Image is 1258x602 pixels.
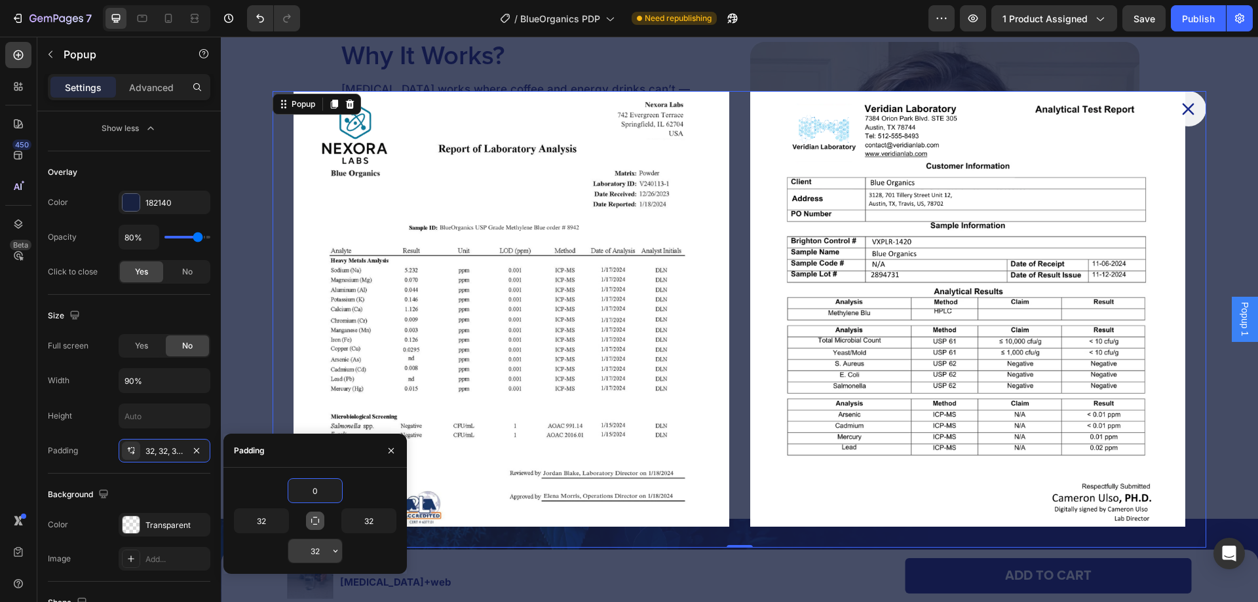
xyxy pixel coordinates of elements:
[48,266,98,278] div: Click to close
[48,307,83,325] div: Size
[135,340,148,352] span: Yes
[145,197,207,209] div: 182140
[48,375,69,386] div: Width
[10,240,31,250] div: Beta
[48,519,68,531] div: Color
[288,479,342,502] input: Auto
[247,5,300,31] div: Undo/Redo
[235,509,288,533] input: Auto
[48,117,210,140] button: Show less
[1018,265,1031,299] span: Popup 1
[73,54,508,489] img: 7.png
[48,197,68,208] div: Color
[119,369,210,392] input: Auto
[48,231,77,243] div: Opacity
[520,12,600,26] span: BlueOrganics PDP
[52,54,985,510] div: Dialog content
[135,266,148,278] span: Yes
[64,47,175,62] p: Popup
[48,445,78,457] div: Padding
[145,554,207,565] div: Add...
[119,225,159,249] input: Auto
[5,5,98,31] button: 7
[529,54,964,489] img: 6.png
[48,410,72,422] div: Height
[991,5,1117,31] button: 1 product assigned
[1134,13,1155,24] span: Save
[342,509,396,533] input: Auto
[48,340,88,352] div: Full screen
[182,266,193,278] span: No
[1213,538,1245,569] div: Open Intercom Messenger
[86,10,92,26] p: 7
[65,81,102,94] p: Settings
[119,404,210,428] input: Auto
[48,166,77,178] div: Overlay
[1171,5,1226,31] button: Publish
[52,54,985,510] div: Dialog body
[12,140,31,150] div: 450
[288,539,342,563] input: Auto
[182,340,193,352] span: No
[514,12,518,26] span: /
[129,81,174,94] p: Advanced
[145,445,183,457] div: 32, 32, 32, 32
[68,62,97,73] div: Popup
[48,486,111,504] div: Background
[145,519,207,531] div: Transparent
[645,12,712,24] span: Need republishing
[221,37,1258,602] iframe: Design area
[1182,12,1215,26] div: Publish
[1122,5,1166,31] button: Save
[48,553,71,565] div: Image
[234,445,265,457] div: Padding
[102,122,157,135] div: Show less
[1002,12,1088,26] span: 1 product assigned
